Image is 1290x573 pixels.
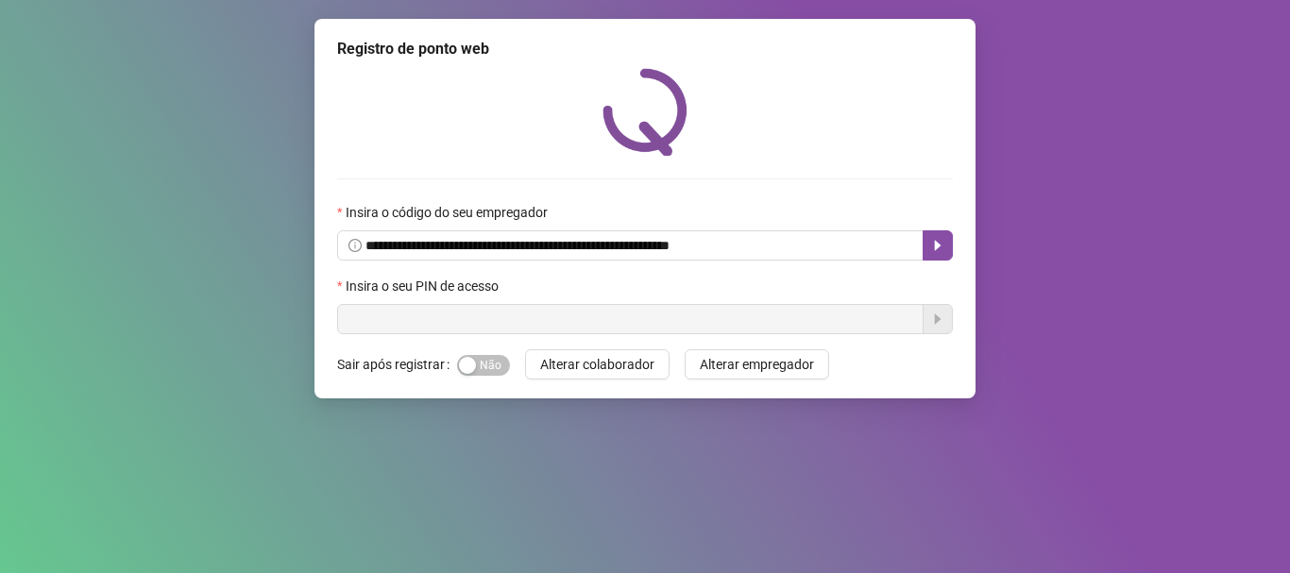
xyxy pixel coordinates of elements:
label: Insira o código do seu empregador [337,202,560,223]
span: Alterar empregador [700,354,814,375]
label: Sair após registrar [337,349,457,379]
label: Insira o seu PIN de acesso [337,276,511,296]
span: Alterar colaborador [540,354,654,375]
span: info-circle [348,239,362,252]
img: QRPoint [603,68,687,156]
button: Alterar empregador [685,349,829,379]
span: caret-right [930,238,945,253]
button: Alterar colaborador [525,349,670,379]
div: Registro de ponto web [337,38,953,60]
